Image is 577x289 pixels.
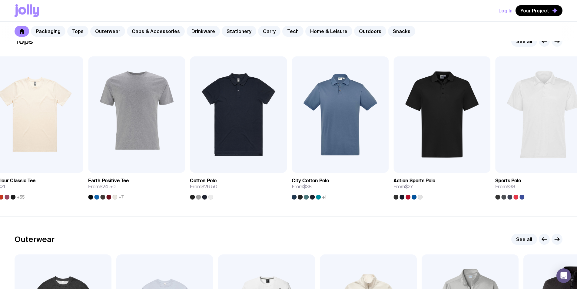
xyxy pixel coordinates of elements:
[388,26,415,37] a: Snacks
[127,26,185,37] a: Caps & Accessories
[520,8,549,14] span: Your Project
[190,178,217,184] h3: Cotton Polo
[118,195,124,200] span: +7
[393,184,413,190] span: From
[190,173,287,200] a: Cotton PoloFrom$26.50
[405,183,413,190] span: $27
[495,178,521,184] h3: Sports Polo
[88,178,129,184] h3: Earth Positive Tee
[17,195,25,200] span: +55
[88,184,116,190] span: From
[495,184,515,190] span: From
[67,26,88,37] a: Tops
[31,26,65,37] a: Packaging
[393,173,490,200] a: Action Sports PoloFrom$27
[511,234,537,245] a: See all
[88,173,185,200] a: Earth Positive TeeFrom$24.50+7
[507,183,515,190] span: $38
[100,183,116,190] span: $24.50
[499,5,512,16] button: Log In
[258,26,280,37] a: Carry
[292,184,312,190] span: From
[303,183,312,190] span: $38
[322,195,327,200] span: +1
[190,184,217,190] span: From
[187,26,220,37] a: Drinkware
[511,36,537,47] a: See all
[556,268,571,283] div: Open Intercom Messenger
[282,26,303,37] a: Tech
[201,183,217,190] span: $26.50
[305,26,352,37] a: Home & Leisure
[292,178,329,184] h3: City Cotton Polo
[516,5,562,16] button: Your Project
[15,37,33,46] h2: Tops
[15,235,55,244] h2: Outerwear
[354,26,386,37] a: Outdoors
[222,26,256,37] a: Stationery
[393,178,435,184] h3: Action Sports Polo
[292,173,389,200] a: City Cotton PoloFrom$38+1
[90,26,125,37] a: Outerwear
